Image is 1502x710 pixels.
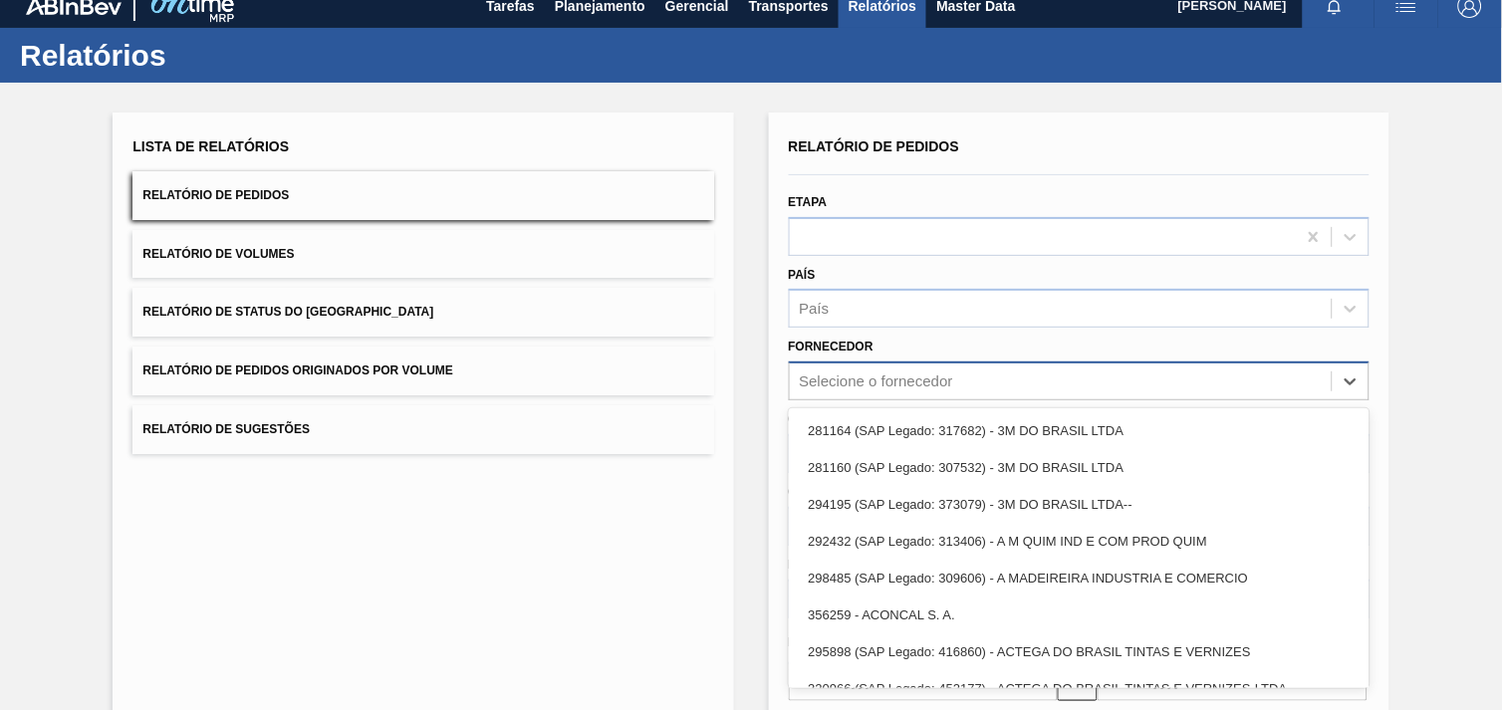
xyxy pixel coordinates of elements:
div: 292432 (SAP Legado: 313406) - A M QUIM IND E COM PROD QUIM [789,523,1370,560]
button: Relatório de Status do [GEOGRAPHIC_DATA] [132,288,713,337]
h1: Relatórios [20,44,374,67]
span: Relatório de Status do [GEOGRAPHIC_DATA] [142,305,433,319]
span: Relatório de Pedidos [142,188,289,202]
div: 320966 (SAP Legado: 452177) - ACTEGA DO BRASIL TINTAS E VERNIZES-LTDA.- [789,670,1370,707]
span: Relatório de Pedidos Originados por Volume [142,363,453,377]
div: 356259 - ACONCAL S. A. [789,596,1370,633]
button: Relatório de Pedidos Originados por Volume [132,347,713,395]
div: 294195 (SAP Legado: 373079) - 3M DO BRASIL LTDA-- [789,486,1370,523]
div: Selecione o fornecedor [800,373,953,390]
span: Relatório de Volumes [142,247,294,261]
button: Relatório de Pedidos [132,171,713,220]
label: País [789,268,816,282]
span: Lista de Relatórios [132,138,289,154]
div: 295898 (SAP Legado: 416860) - ACTEGA DO BRASIL TINTAS E VERNIZES [789,633,1370,670]
span: Relatório de Sugestões [142,422,310,436]
div: 281160 (SAP Legado: 307532) - 3M DO BRASIL LTDA [789,449,1370,486]
button: Relatório de Volumes [132,230,713,279]
label: Fornecedor [789,340,874,354]
div: País [800,301,830,318]
div: 298485 (SAP Legado: 309606) - A MADEIREIRA INDUSTRIA E COMERCIO [789,560,1370,596]
div: 281164 (SAP Legado: 317682) - 3M DO BRASIL LTDA [789,412,1370,449]
label: Etapa [789,195,828,209]
span: Relatório de Pedidos [789,138,960,154]
button: Relatório de Sugestões [132,405,713,454]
